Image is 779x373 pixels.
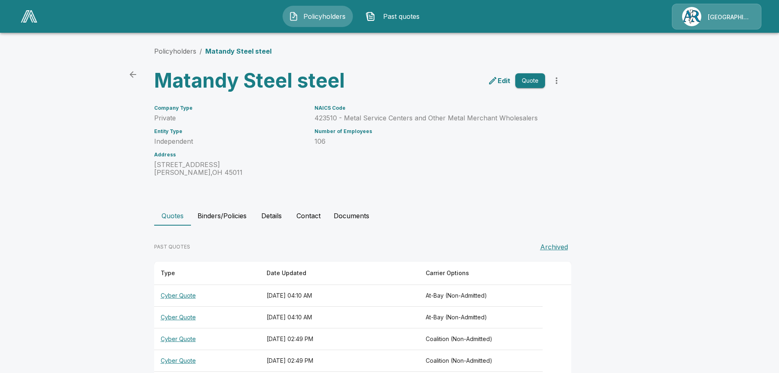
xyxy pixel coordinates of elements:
[327,206,376,226] button: Documents
[154,206,191,226] button: Quotes
[682,7,701,26] img: Agency Icon
[154,47,196,55] a: Policyholders
[359,6,430,27] button: Past quotes IconPast quotes
[260,328,419,350] th: [DATE] 02:49 PM
[260,285,419,307] th: [DATE] 04:10 AM
[283,6,353,27] button: Policyholders IconPolicyholders
[154,350,260,372] th: Cyber Quote
[515,73,545,88] button: Quote
[419,307,543,328] th: At-Bay (Non-Admitted)
[708,13,751,21] p: [GEOGRAPHIC_DATA]/[PERSON_NAME]
[200,46,202,56] li: /
[672,4,761,29] a: Agency Icon[GEOGRAPHIC_DATA]/[PERSON_NAME]
[290,206,327,226] button: Contact
[366,11,375,21] img: Past quotes Icon
[154,328,260,350] th: Cyber Quote
[154,46,272,56] nav: breadcrumb
[154,262,260,285] th: Type
[154,307,260,328] th: Cyber Quote
[419,328,543,350] th: Coalition (Non-Admitted)
[253,206,290,226] button: Details
[548,72,565,89] button: more
[302,11,347,21] span: Policyholders
[379,11,424,21] span: Past quotes
[154,161,305,176] p: [STREET_ADDRESS] [PERSON_NAME] , OH 45011
[154,138,305,145] p: Independent
[314,138,545,145] p: 106
[260,350,419,372] th: [DATE] 02:49 PM
[154,129,305,134] h6: Entity Type
[314,129,545,134] h6: Number of Employees
[260,262,419,285] th: Date Updated
[154,206,625,226] div: policyholder tabs
[154,114,305,122] p: Private
[419,350,543,372] th: Coalition (Non-Admitted)
[314,114,545,122] p: 423510 - Metal Service Centers and Other Metal Merchant Wholesalers
[154,105,305,111] h6: Company Type
[419,285,543,307] th: At-Bay (Non-Admitted)
[125,66,141,83] a: back
[537,239,571,255] button: Archived
[314,105,545,111] h6: NAICS Code
[205,46,272,56] p: Matandy Steel steel
[154,69,356,92] h3: Matandy Steel steel
[260,307,419,328] th: [DATE] 04:10 AM
[486,74,512,87] a: edit
[154,243,190,251] p: PAST QUOTES
[191,206,253,226] button: Binders/Policies
[289,11,299,21] img: Policyholders Icon
[154,285,260,307] th: Cyber Quote
[419,262,543,285] th: Carrier Options
[154,152,305,158] h6: Address
[498,76,510,86] p: Edit
[21,10,37,23] img: AA Logo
